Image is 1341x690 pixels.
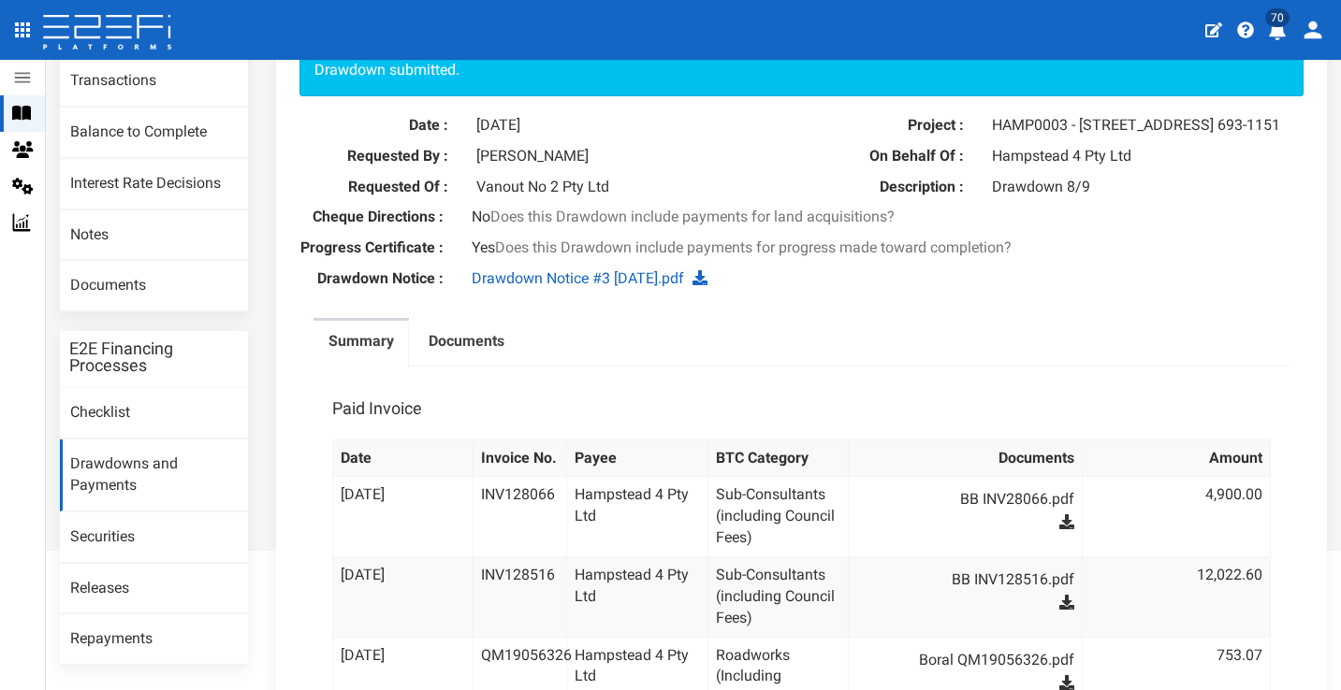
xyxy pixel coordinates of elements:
div: [PERSON_NAME] [462,146,788,167]
th: Amount [1083,439,1271,477]
a: Drawdown Notice #3 [DATE].pdf [472,269,684,287]
span: Does this Drawdown include payments for land acquisitions? [490,208,895,225]
th: BTC Category [707,439,848,477]
a: Boral QM19056326.pdf [875,645,1075,675]
a: Notes [60,210,248,261]
label: Summary [328,331,394,352]
a: Documents [60,261,248,311]
label: Date : [299,115,462,137]
a: Releases [60,564,248,614]
h3: Paid Invoice [332,400,422,417]
td: Sub-Consultants (including Council Fees) [707,557,848,638]
label: Requested Of : [299,177,462,198]
a: Documents [414,321,519,367]
label: Project : [815,115,978,137]
label: Progress Certificate : [285,237,458,259]
th: Documents [848,439,1083,477]
a: Checklist [60,388,248,438]
div: No [458,207,1146,228]
label: Drawdown Notice : [285,268,458,290]
label: On Behalf Of : [815,146,978,167]
th: Invoice No. [474,439,567,477]
td: Hampstead 4 Pty Ltd [567,557,707,638]
td: INV128516 [474,557,567,638]
th: Date [332,439,473,477]
a: Drawdowns and Payments [60,439,248,511]
label: Description : [815,177,978,198]
div: Hampstead 4 Pty Ltd [978,146,1304,167]
a: Interest Rate Decisions [60,159,248,209]
td: 12,022.60 [1083,557,1271,638]
div: Vanout No 2 Pty Ltd [462,177,788,198]
a: Transactions [60,56,248,107]
a: Repayments [60,614,248,665]
td: [DATE] [332,557,473,638]
a: BB INV28066.pdf [875,484,1075,514]
td: [DATE] [332,477,473,557]
div: Yes [458,237,1146,259]
a: Securities [60,512,248,563]
a: BB INV128516.pdf [875,565,1075,595]
label: Documents [429,331,504,352]
span: Does this Drawdown include payments for progress made toward completion? [495,238,1012,256]
div: Drawdown 8/9 [978,177,1304,198]
a: Summary [313,321,409,367]
td: INV128066 [474,477,567,557]
label: Requested By : [299,146,462,167]
div: HAMP0003 - [STREET_ADDRESS] 693-1151 [978,115,1304,137]
td: 4,900.00 [1083,477,1271,557]
td: Sub-Consultants (including Council Fees) [707,477,848,557]
th: Payee [567,439,707,477]
td: Hampstead 4 Pty Ltd [567,477,707,557]
a: Balance to Complete [60,108,248,158]
div: [DATE] [462,115,788,137]
label: Cheque Directions : [285,207,458,228]
h3: E2E Financing Processes [69,340,239,374]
